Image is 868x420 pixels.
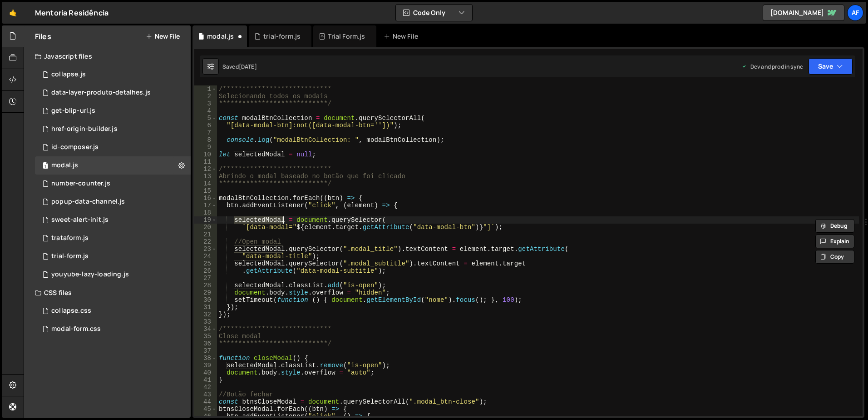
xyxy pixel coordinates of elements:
div: CSS files [24,284,191,302]
div: 46 [194,413,217,420]
div: 13 [194,173,217,180]
div: 1 [194,85,217,93]
button: Explain [815,235,854,248]
div: 33 [194,318,217,325]
div: id-composer.js [51,143,99,151]
div: 37 [194,347,217,355]
div: 38 [194,355,217,362]
div: 15 [194,187,217,195]
div: 13451/34305.js [35,211,191,229]
div: 19 [194,216,217,224]
div: 3 [194,100,217,107]
button: Save [809,58,853,75]
div: 43 [194,391,217,398]
div: 27 [194,275,217,282]
div: 40 [194,369,217,376]
div: 18 [194,209,217,216]
a: 🤙 [2,2,24,24]
div: trial-form.js [35,247,191,265]
a: [DOMAIN_NAME] [763,5,844,21]
span: 1 [43,163,48,170]
div: 8 [194,136,217,144]
div: 29 [194,289,217,296]
a: Af [847,5,863,21]
div: 11 [194,158,217,165]
div: 21 [194,231,217,238]
div: 28 [194,282,217,289]
div: 25 [194,260,217,267]
div: 13451/34103.js [35,120,191,138]
div: 13451/33697.js [35,265,191,284]
div: 6 [194,122,217,129]
button: New File [146,33,180,40]
div: New File [384,32,422,41]
div: 23 [194,245,217,253]
div: 9 [194,144,217,151]
div: 12 [194,165,217,173]
button: Code Only [396,5,472,21]
div: collapse.js [51,70,86,79]
div: modal.js [207,32,234,41]
div: popup-data-channel.js [51,198,125,206]
div: Mentoria Residência [35,7,108,18]
div: 31 [194,304,217,311]
div: 7 [194,129,217,136]
div: 14 [194,180,217,187]
div: collapse.css [51,307,91,315]
div: Saved [222,63,257,70]
div: modal.js [51,161,78,170]
div: 13451/33723.js [35,175,191,193]
div: trial-form.js [51,252,89,260]
div: 44 [194,398,217,405]
div: data-layer-produto-detalhes.js [51,89,151,97]
div: sweet-alert-init.js [51,216,108,224]
div: 2 [194,93,217,100]
div: 10 [194,151,217,158]
button: Copy [815,250,854,264]
div: 41 [194,376,217,384]
div: 13451/34314.js [35,156,191,175]
div: modal-form.css [51,325,101,333]
div: 5 [194,115,217,122]
div: get-blip-url.js [51,107,95,115]
div: 42 [194,384,217,391]
div: 13451/34112.js [35,84,191,102]
div: 13451/34192.css [35,302,191,320]
div: 22 [194,238,217,245]
div: youyube-lazy-loading.js [51,270,129,279]
div: 13451/34288.js [35,138,191,156]
button: Debug [815,219,854,233]
div: 26 [194,267,217,275]
div: 17 [194,202,217,209]
div: Trial Form.js [328,32,365,41]
div: trataform.js [51,234,89,242]
h2: Files [35,31,51,41]
div: Dev and prod in sync [741,63,803,70]
div: 45 [194,405,217,413]
div: 35 [194,333,217,340]
div: 13451/40958.js [35,102,191,120]
div: 20 [194,224,217,231]
div: 16 [194,195,217,202]
div: 34 [194,325,217,333]
div: trial-form.js [263,32,301,41]
div: href-origin-builder.js [51,125,118,133]
div: 39 [194,362,217,369]
div: 13451/34194.js [35,65,191,84]
div: 13451/38038.js [35,193,191,211]
div: Javascript files [24,47,191,65]
div: 36 [194,340,217,347]
div: 30 [194,296,217,304]
div: 32 [194,311,217,318]
div: 13451/36559.js [35,229,191,247]
div: number-counter.js [51,180,110,188]
div: 13451/34579.css [35,320,191,338]
div: 4 [194,107,217,115]
div: [DATE] [239,63,257,70]
div: 24 [194,253,217,260]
